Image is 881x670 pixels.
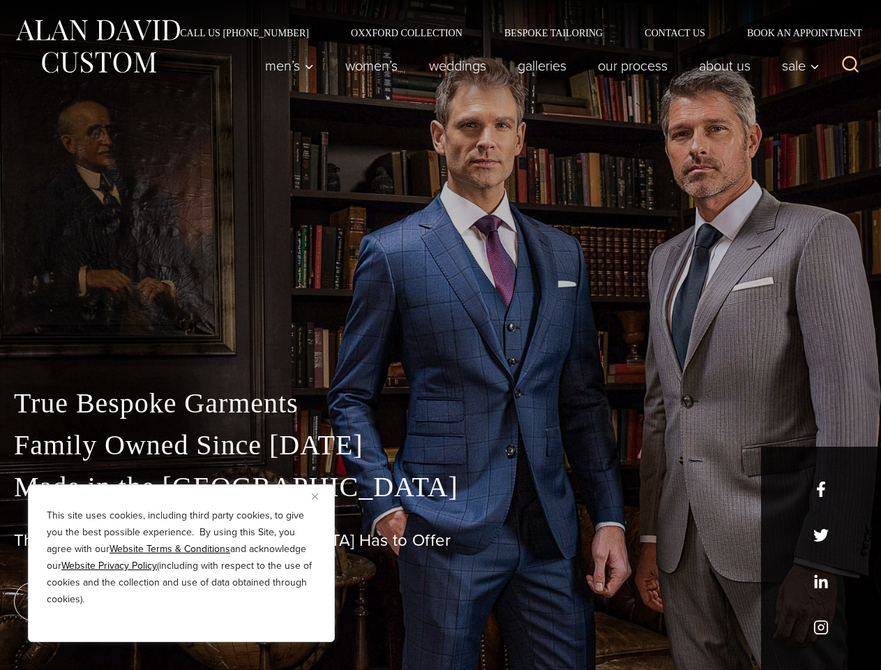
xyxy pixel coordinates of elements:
a: Call Us [PHONE_NUMBER] [159,28,330,38]
a: Our Process [582,52,684,80]
a: Contact Us [624,28,726,38]
img: Alan David Custom [14,15,181,77]
img: Close [312,493,318,500]
a: Book an Appointment [726,28,867,38]
nav: Secondary Navigation [159,28,867,38]
button: Close [312,488,329,505]
nav: Primary Navigation [250,52,827,80]
p: This site uses cookies, including third party cookies, to give you the best possible experience. ... [47,507,316,608]
a: Website Terms & Conditions [110,542,230,556]
span: Sale [782,59,820,73]
button: View Search Form [834,49,867,82]
p: True Bespoke Garments Family Owned Since [DATE] Made in the [GEOGRAPHIC_DATA] [14,382,867,508]
a: book an appointment [14,582,209,621]
a: Galleries [502,52,582,80]
a: About Us [684,52,767,80]
a: Bespoke Tailoring [483,28,624,38]
a: Women’s [330,52,414,80]
h1: The Best Custom Suits [GEOGRAPHIC_DATA] Has to Offer [14,530,867,551]
a: Oxxford Collection [330,28,483,38]
a: weddings [414,52,502,80]
span: Men’s [265,59,314,73]
a: Website Privacy Policy [61,558,157,573]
